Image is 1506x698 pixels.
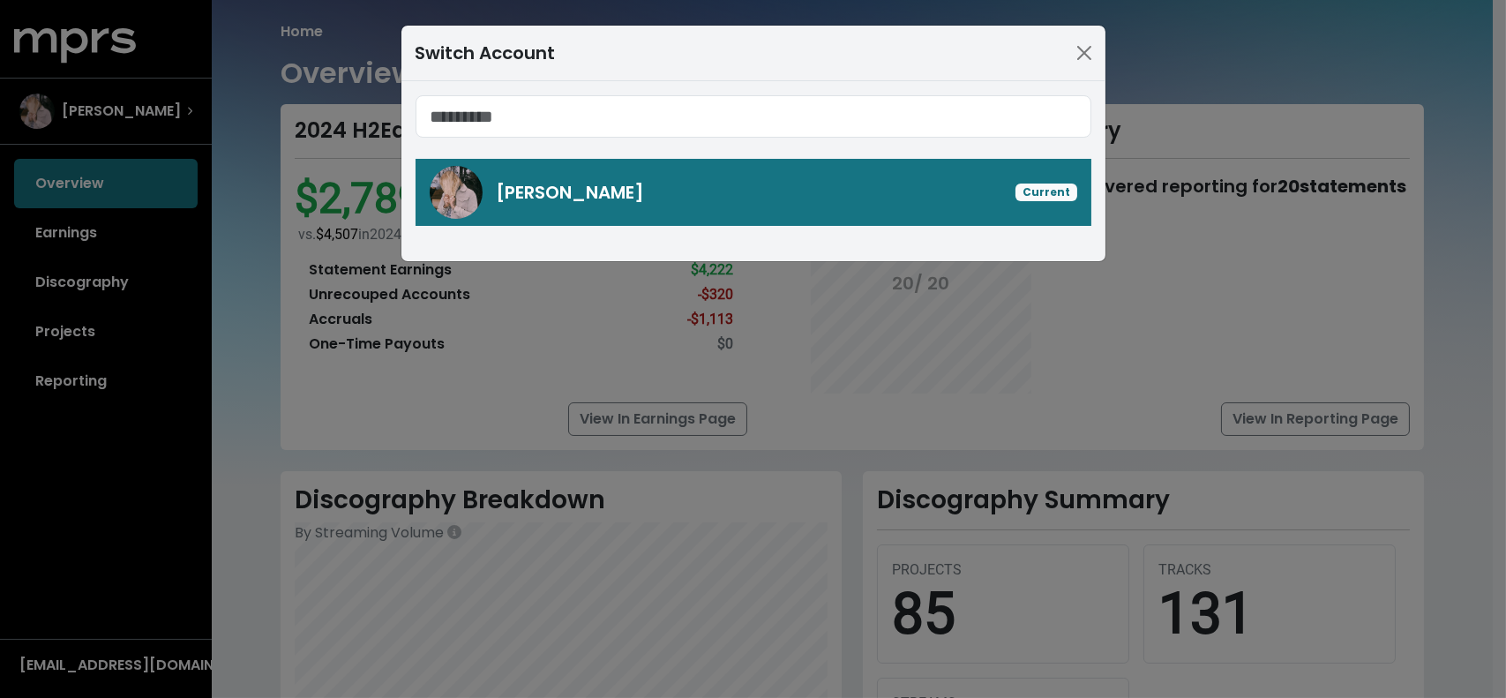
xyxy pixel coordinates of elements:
img: Richie Souf [430,166,483,219]
a: Richie Souf[PERSON_NAME]Current [416,159,1091,226]
button: Close [1070,39,1098,67]
input: Search accounts [416,95,1091,138]
span: [PERSON_NAME] [497,179,645,206]
div: Switch Account [416,40,556,66]
span: Current [1015,184,1077,201]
